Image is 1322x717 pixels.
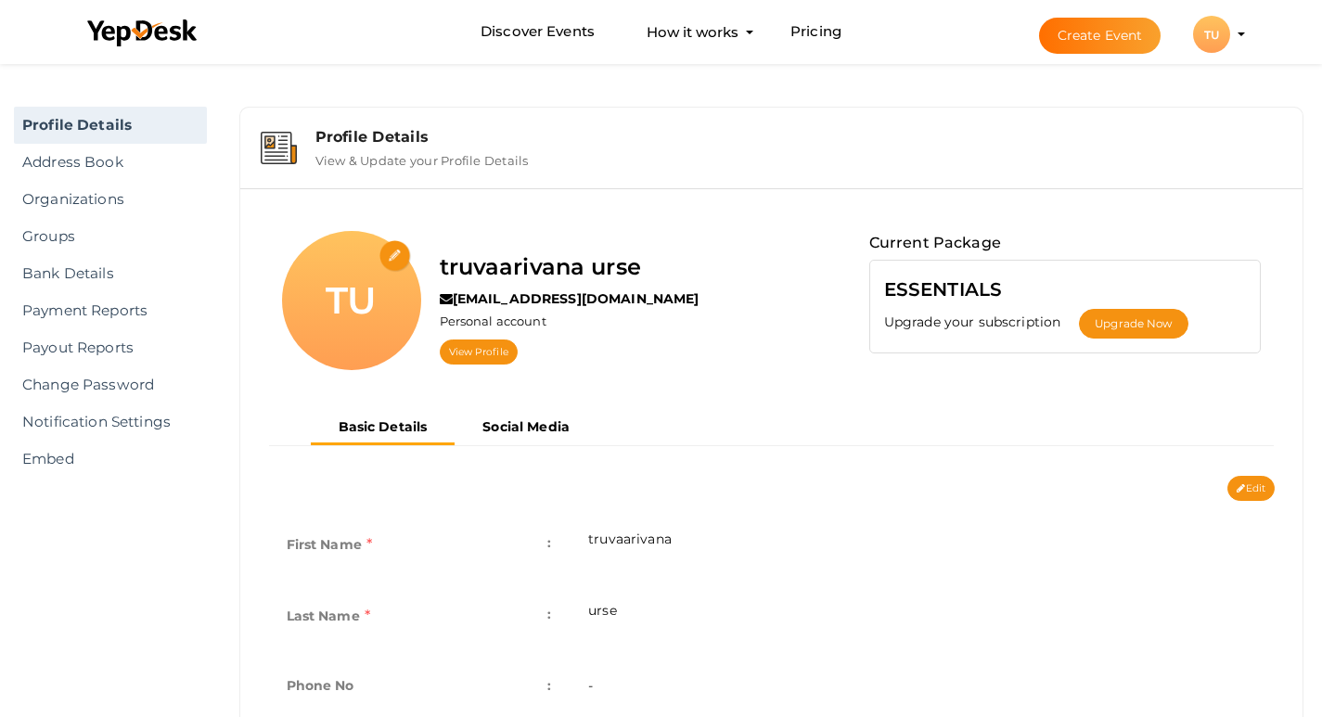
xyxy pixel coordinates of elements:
[440,250,641,285] label: truvaarivana urse
[641,15,744,49] button: How it works
[455,412,597,442] button: Social Media
[261,132,297,164] img: event-details.svg
[570,511,1275,583] td: truvaarivana
[14,255,207,292] a: Bank Details
[1227,476,1275,501] button: Edit
[14,292,207,329] a: Payment Reports
[14,441,207,478] a: Embed
[311,412,456,445] button: Basic Details
[869,231,1001,255] label: Current Package
[547,672,551,698] span: :
[14,366,207,403] a: Change Password
[339,418,428,435] b: Basic Details
[315,146,529,168] label: View & Update your Profile Details
[482,418,570,435] b: Social Media
[547,530,551,556] span: :
[481,15,595,49] a: Discover Events
[790,15,841,49] a: Pricing
[1187,15,1236,54] button: TU
[1039,18,1162,54] button: Create Event
[315,128,1283,146] div: Profile Details
[282,231,421,370] div: TU
[250,154,1294,172] a: Profile Details View & Update your Profile Details
[1079,309,1187,339] button: Upgrade Now
[287,601,371,631] label: Last Name
[440,289,700,308] label: [EMAIL_ADDRESS][DOMAIN_NAME]
[440,339,518,365] a: View Profile
[14,181,207,218] a: Organizations
[287,672,354,698] label: Phone No
[570,583,1275,654] td: urse
[287,530,373,559] label: First Name
[440,313,546,330] label: Personal account
[547,601,551,627] span: :
[14,144,207,181] a: Address Book
[14,329,207,366] a: Payout Reports
[14,107,207,144] a: Profile Details
[884,313,1080,331] label: Upgrade your subscription
[1193,16,1230,53] div: TU
[14,218,207,255] a: Groups
[14,403,207,441] a: Notification Settings
[1193,28,1230,42] profile-pic: TU
[884,275,1002,304] label: ESSENTIALS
